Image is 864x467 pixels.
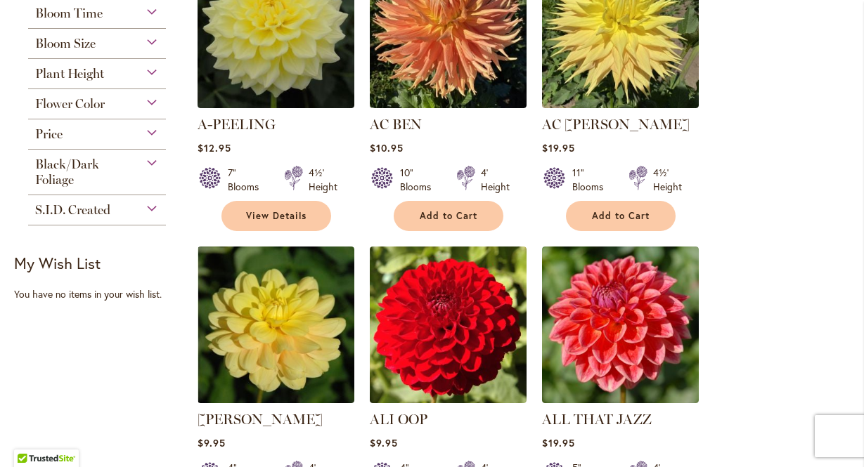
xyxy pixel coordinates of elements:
div: 4½' Height [653,166,682,194]
span: Black/Dark Foliage [35,157,99,188]
div: 4' Height [481,166,510,194]
span: $10.95 [370,141,404,154]
a: AHOY MATEY [198,393,354,406]
a: ALL THAT JAZZ [542,411,652,428]
span: $19.95 [542,141,575,154]
a: [PERSON_NAME] [198,411,323,428]
span: Add to Cart [592,210,650,222]
div: 4½' Height [309,166,337,194]
div: 7" Blooms [228,166,267,194]
span: Bloom Time [35,6,103,21]
img: ALL THAT JAZZ [542,246,699,403]
strong: My Wish List [14,253,101,273]
div: You have no items in your wish list. [14,287,188,301]
a: A-Peeling [198,98,354,111]
span: Add to Cart [420,210,477,222]
span: S.I.D. Created [35,202,110,218]
span: Flower Color [35,96,105,112]
div: 10" Blooms [400,166,439,194]
button: Add to Cart [566,201,676,231]
span: $9.95 [370,436,398,449]
iframe: Launch Accessibility Center [11,417,50,456]
span: $12.95 [198,141,231,154]
span: Price [35,126,63,142]
a: A-PEELING [198,116,276,133]
a: AC BEN [370,116,422,133]
a: ALI OOP [370,393,527,406]
span: View Details [246,210,307,222]
a: AC Jeri [542,98,699,111]
div: 11" Blooms [572,166,612,194]
a: View Details [221,201,331,231]
a: AC [PERSON_NAME] [542,116,690,133]
button: Add to Cart [394,201,503,231]
a: ALL THAT JAZZ [542,393,699,406]
a: ALI OOP [370,411,427,428]
span: Plant Height [35,66,104,81]
img: AHOY MATEY [198,246,354,403]
img: ALI OOP [370,246,527,403]
span: Bloom Size [35,36,96,51]
span: $19.95 [542,436,575,449]
a: AC BEN [370,98,527,111]
span: $9.95 [198,436,226,449]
